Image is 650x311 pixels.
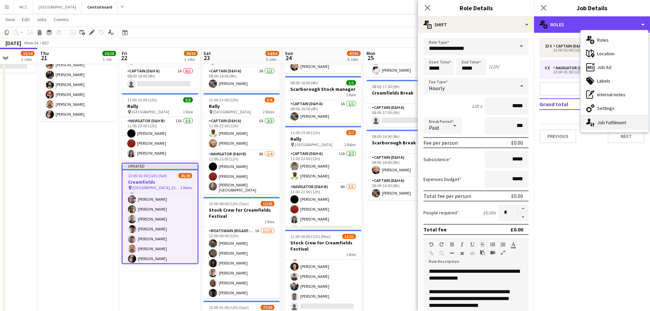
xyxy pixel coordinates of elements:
[122,93,198,160] app-job-card: 11:00-23:00 (12h)3/3Rally [GEOGRAPHIC_DATA]1 RoleNavigator (D&H B)13A3/311:00-23:00 (12h)[PERSON_...
[581,74,648,88] div: Labels
[490,250,495,255] button: Insert video
[39,54,49,62] span: 21
[545,48,632,52] div: 13:00-01:00 (12h)
[489,63,499,70] div: (12h)
[290,234,331,239] span: 12:00-00:00 (12h) (Mon)
[366,130,443,200] app-job-card: 08:00-16:00 (8h)2/2Scarborough Break2 RolesCaptain (D&H A)7A1/108:00-16:00 (8h)[PERSON_NAME]Capta...
[264,219,274,224] span: 1 Role
[5,16,15,23] span: View
[581,101,648,115] div: Settings
[285,150,361,183] app-card-role: Captain (D&H A)11A2/211:00-23:00 (12h)[PERSON_NAME][PERSON_NAME]
[285,76,361,123] app-job-card: 08:00-16:00 (8h)1/1Scarborough Stock manager1 RoleCaptain (D&H A)1A1/108:00-16:00 (8h)[PERSON_NAME]
[3,15,18,24] a: View
[51,15,72,24] a: Comms
[423,226,447,233] div: Total fee
[539,129,576,143] button: Previous
[480,250,485,255] button: Paste as plain text
[184,57,197,62] div: 3 Jobs
[40,9,117,121] app-card-role: [PERSON_NAME][PERSON_NAME][PERSON_NAME][PERSON_NAME][PERSON_NAME][PERSON_NAME][PERSON_NAME][PERSO...
[203,93,280,194] div: 11:00-23:00 (12h)5/6Rally [GEOGRAPHIC_DATA]2 RolesCaptain (D&H A)5A2/211:00-23:00 (12h)[PERSON_NA...
[290,80,318,85] span: 08:00-16:00 (8h)
[347,51,361,56] span: 47/61
[183,97,193,102] span: 3/3
[545,66,553,70] div: 5 x
[22,16,30,23] span: Edit
[418,3,534,12] h3: Role Details
[42,40,49,45] div: BST
[285,86,361,92] h3: Scarborough Stock manager
[372,84,400,89] span: 08:00-17:00 (9h)
[511,139,523,146] div: £0.00
[40,50,49,56] span: Thu
[608,129,645,143] button: Next
[203,103,280,109] h3: Rally
[203,207,280,219] h3: Stock Crew for Creamfields Festival
[34,15,49,24] a: Jobs
[21,51,34,56] span: 13/14
[203,197,280,298] div: 12:00-00:00 (12h) (Sun)11/15Stock Crew for Creamfields Festival1 RoleBoatswain (rig&de-rig)1A11/1...
[460,242,464,247] button: Italic
[285,240,361,252] h3: Stock Crew for Creamfields Festival
[54,16,69,23] span: Comms
[21,57,34,62] div: 2 Jobs
[203,50,211,56] span: Sat
[346,92,356,97] span: 1 Role
[344,142,356,147] span: 2 Roles
[122,50,127,56] span: Fri
[366,177,443,200] app-card-role: Captain (D&H A)2A1/108:00-16:00 (8h)[PERSON_NAME]
[423,210,459,216] label: People required
[423,193,471,199] div: Total fee per person
[518,213,529,222] button: Decrease
[429,124,439,131] span: Paid
[203,67,280,90] app-card-role: Captain (D&H A)2A1/108:00-16:00 (8h)[PERSON_NAME]
[423,176,461,182] label: Expenses budget
[534,3,650,12] h3: Job Details
[423,139,458,146] div: Fee per person
[265,51,279,56] span: 54/64
[203,150,280,205] app-card-role: Navigator (D&H B)8A3/411:00-23:00 (12h)[PERSON_NAME][PERSON_NAME][PERSON_NAME][GEOGRAPHIC_DATA]
[346,80,356,85] span: 1/1
[581,33,648,47] div: Roles
[213,109,251,114] span: [GEOGRAPHIC_DATA]
[490,242,495,247] button: Unordered List
[122,163,198,264] app-job-card: Updated13:00-01:00 (12h) (Sat)26/28Creamfields [GEOGRAPHIC_DATA], [GEOGRAPHIC_DATA]2 Roles[PERSON...
[203,117,280,150] app-card-role: Captain (D&H A)5A2/211:00-23:00 (12h)[PERSON_NAME][PERSON_NAME]
[346,252,356,257] span: 1 Role
[480,242,485,247] button: Strikethrough
[545,44,553,48] div: 23 x
[209,97,239,102] span: 11:00-23:00 (12h)
[40,20,117,121] div: Updated13:00-00:30 (11h30m) (Fri)10/10Creamfields [GEOGRAPHIC_DATA], [GEOGRAPHIC_DATA]1 Role[PERS...
[429,85,445,91] span: Hourly
[14,0,33,14] button: MCC
[418,16,534,33] div: Shift
[122,179,198,185] h3: Creamfields
[539,99,612,110] td: Grand total
[581,60,648,74] div: Job Ad
[102,51,116,56] span: 10/10
[553,44,589,48] div: Captain (D&H A)
[366,80,443,127] div: 08:00-17:00 (9h)0/1Creamfields Break1 RoleCaptain (D&H A)8A0/108:00-17:00 (9h)
[285,136,361,142] h3: Rally
[511,242,516,247] button: Text Color
[121,54,127,62] span: 22
[366,50,375,56] span: Mon
[553,66,594,70] div: Navigator (D&H B)
[449,251,454,256] button: Horizontal Line
[122,67,198,90] app-card-role: Captain (D&H A)1A0/108:00-16:00 (8h)
[366,90,443,96] h3: Creamfields Break
[37,16,47,23] span: Jobs
[511,193,523,199] div: £0.00
[346,130,356,135] span: 5/7
[470,251,475,256] button: HTML Code
[5,40,21,46] div: [DATE]
[581,47,648,60] div: Location
[539,82,645,96] button: Add role
[127,97,157,102] span: 11:00-23:00 (12h)
[285,183,361,246] app-card-role: Navigator (D&H B)8A3/511:00-23:00 (12h)[PERSON_NAME][PERSON_NAME][PERSON_NAME]
[470,242,475,247] button: Underline
[82,0,118,14] button: Central board
[285,100,361,123] app-card-role: Captain (D&H A)1A1/108:00-16:00 (8h)[PERSON_NAME]
[545,70,632,74] div: 13:00-01:00 (12h)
